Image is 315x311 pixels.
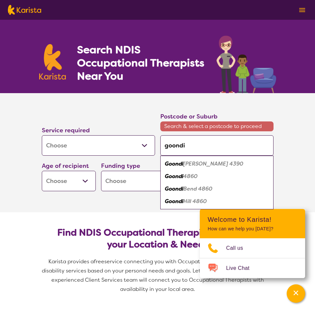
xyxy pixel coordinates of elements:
div: Goondi Hill 4860 [164,195,270,208]
div: Goondi 4860 [164,170,270,183]
div: Goondiwindi 4390 [164,158,270,170]
label: Postcode or Suburb [160,113,218,120]
span: Search & select a postcode to proceed [160,121,274,131]
img: Karista logo [39,44,66,80]
em: 4860 [183,173,197,180]
em: Hill 4860 [183,198,207,205]
em: [PERSON_NAME] 4390 [183,160,243,167]
h2: Find NDIS Occupational Therapists based on your Location & Needs [47,227,268,250]
em: Goondi [165,160,183,167]
span: Live Chat [226,263,257,273]
label: Service required [42,126,90,134]
img: menu [299,8,305,12]
em: Goondi [165,198,183,205]
em: Goondi [165,185,183,192]
span: Karista provides a [48,258,94,265]
h1: Search NDIS Occupational Therapists Near You [77,43,205,83]
em: Bend 4860 [183,185,212,192]
h2: Welcome to Karista! [208,216,297,223]
p: How can we help you [DATE]? [208,226,297,232]
input: Type [160,135,274,156]
img: Karista logo [8,5,41,15]
span: service connecting you with Occupational Therapists and other disability services based on your p... [42,258,275,293]
div: Channel Menu [200,209,305,278]
span: Call us [226,243,251,253]
span: free [94,258,104,265]
label: Age of recipient [42,162,89,170]
label: Funding type [101,162,140,170]
img: occupational-therapy [217,36,276,93]
ul: Choose channel [200,238,305,278]
button: Channel Menu [287,284,305,303]
em: Goondi [165,173,183,180]
div: Goondi Bend 4860 [164,183,270,195]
